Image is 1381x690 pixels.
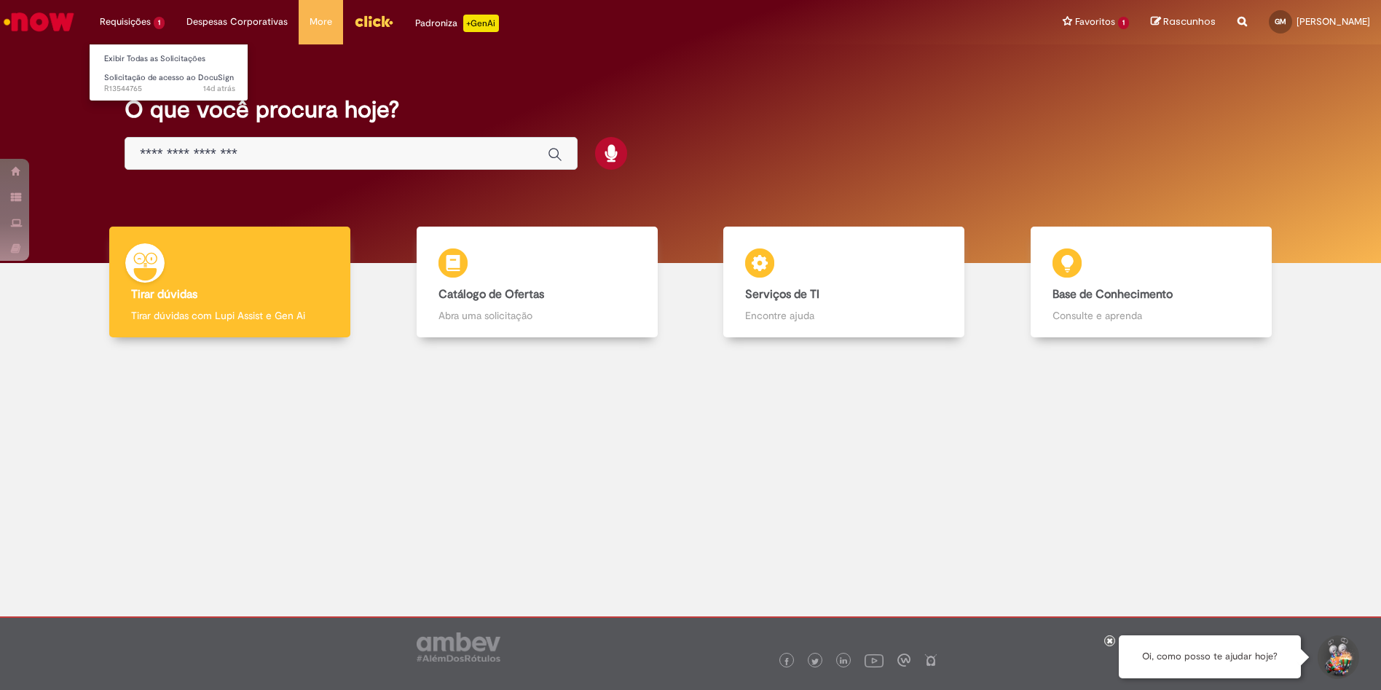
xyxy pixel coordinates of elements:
p: Tirar dúvidas com Lupi Assist e Gen Ai [131,308,328,323]
img: logo_footer_linkedin.png [840,657,847,666]
b: Catálogo de Ofertas [438,287,544,302]
ul: Requisições [89,44,248,101]
a: Exibir Todas as Solicitações [90,51,250,67]
a: Catálogo de Ofertas Abra uma solicitação [384,227,691,338]
span: 14d atrás [203,83,235,94]
a: Tirar dúvidas Tirar dúvidas com Lupi Assist e Gen Ai [76,227,384,338]
img: ServiceNow [1,7,76,36]
time: 17/09/2025 16:36:21 [203,83,235,94]
a: Rascunhos [1151,15,1216,29]
h2: O que você procura hoje? [125,97,1256,122]
span: GM [1275,17,1286,26]
span: Despesas Corporativas [186,15,288,29]
span: R13544765 [104,83,235,95]
button: Iniciar Conversa de Suporte [1315,635,1359,679]
img: logo_footer_ambev_rotulo_gray.png [417,632,500,662]
p: Encontre ajuda [745,308,943,323]
img: logo_footer_youtube.png [865,651,884,670]
img: logo_footer_facebook.png [783,658,790,665]
span: 1 [154,17,165,29]
a: Aberto R13544765 : Solicitação de acesso ao DocuSign [90,70,250,97]
p: Consulte e aprenda [1053,308,1250,323]
span: Requisições [100,15,151,29]
b: Serviços de TI [745,287,819,302]
div: Padroniza [415,15,499,32]
div: Oi, como posso te ajudar hoje? [1119,635,1301,678]
span: [PERSON_NAME] [1297,15,1370,28]
p: Abra uma solicitação [438,308,636,323]
a: Base de Conhecimento Consulte e aprenda [998,227,1305,338]
b: Tirar dúvidas [131,287,197,302]
b: Base de Conhecimento [1053,287,1173,302]
a: Serviços de TI Encontre ajuda [690,227,998,338]
img: click_logo_yellow_360x200.png [354,10,393,32]
span: 1 [1118,17,1129,29]
span: Solicitação de acesso ao DocuSign [104,72,234,83]
img: logo_footer_workplace.png [897,654,910,667]
p: +GenAi [463,15,499,32]
span: More [310,15,332,29]
img: logo_footer_twitter.png [811,658,819,665]
span: Rascunhos [1163,15,1216,28]
span: Favoritos [1075,15,1115,29]
img: logo_footer_naosei.png [924,654,937,667]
